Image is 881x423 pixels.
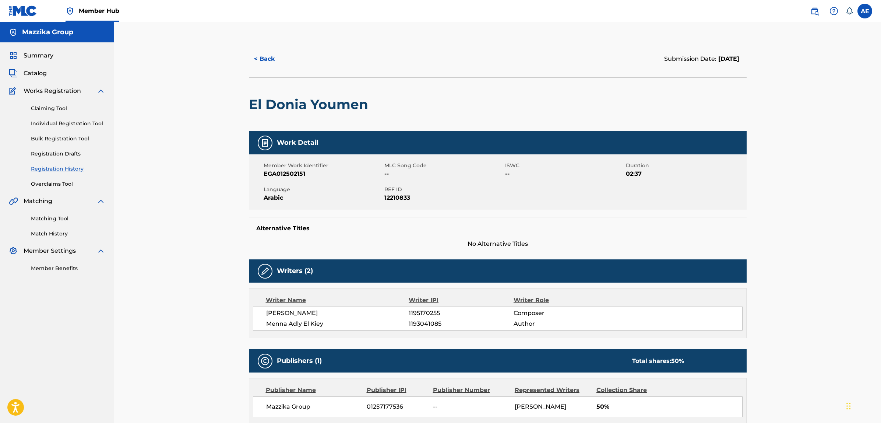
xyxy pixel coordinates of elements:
[384,193,503,202] span: 12210833
[810,7,819,15] img: search
[409,309,513,318] span: 1195170255
[596,386,668,395] div: Collection Share
[264,162,383,169] span: Member Work Identifier
[626,162,745,169] span: Duration
[671,357,684,364] span: 50 %
[9,51,18,60] img: Summary
[31,265,105,272] a: Member Benefits
[24,197,52,206] span: Matching
[367,386,427,395] div: Publisher IPI
[384,186,503,193] span: REF ID
[9,247,18,255] img: Member Settings
[96,247,105,255] img: expand
[9,69,18,78] img: Catalog
[277,357,322,365] h5: Publishers (1)
[846,395,851,417] div: Drag
[514,319,609,328] span: Author
[433,386,509,395] div: Publisher Number
[846,7,853,15] div: Notifications
[96,87,105,95] img: expand
[249,240,747,248] span: No Alternative Titles
[9,69,47,78] a: CatalogCatalog
[505,169,624,178] span: --
[24,51,53,60] span: Summary
[596,402,742,411] span: 50%
[264,186,383,193] span: Language
[261,139,269,147] img: Work Detail
[31,105,105,112] a: Claiming Tool
[384,169,503,178] span: --
[277,267,313,275] h5: Writers (2)
[857,4,872,18] div: User Menu
[261,357,269,366] img: Publishers
[807,4,822,18] a: Public Search
[24,87,81,95] span: Works Registration
[24,69,47,78] span: Catalog
[9,28,18,37] img: Accounts
[829,7,838,15] img: help
[266,402,362,411] span: Mazzika Group
[664,55,739,63] div: Submission Date:
[9,197,18,206] img: Matching
[31,150,105,158] a: Registration Drafts
[31,165,105,173] a: Registration History
[249,50,293,68] button: < Back
[9,87,18,95] img: Works Registration
[514,296,609,305] div: Writer Role
[266,319,409,328] span: Menna Adly El Kiey
[266,309,409,318] span: [PERSON_NAME]
[22,28,73,36] h5: Mazzika Group
[31,120,105,127] a: Individual Registration Tool
[96,197,105,206] img: expand
[860,291,881,350] iframe: Resource Center
[256,225,739,232] h5: Alternative Titles
[716,55,739,62] span: [DATE]
[367,402,427,411] span: 01257177536
[66,7,74,15] img: Top Rightsholder
[827,4,841,18] div: Help
[9,51,53,60] a: SummarySummary
[31,135,105,143] a: Bulk Registration Tool
[433,402,509,411] span: --
[626,169,745,178] span: 02:37
[409,319,513,328] span: 1193041085
[24,247,76,255] span: Member Settings
[277,139,318,147] h5: Work Detail
[31,230,105,238] a: Match History
[505,162,624,169] span: ISWC
[31,180,105,188] a: Overclaims Tool
[515,403,566,410] span: [PERSON_NAME]
[515,386,591,395] div: Represented Writers
[264,193,383,202] span: Arabic
[266,296,409,305] div: Writer Name
[384,162,503,169] span: MLC Song Code
[632,357,684,366] div: Total shares:
[249,96,372,113] h2: El Donia Youmen
[844,388,881,423] iframe: Chat Widget
[266,386,361,395] div: Publisher Name
[31,215,105,223] a: Matching Tool
[514,309,609,318] span: Composer
[409,296,514,305] div: Writer IPI
[264,169,383,178] span: EGA012502151
[9,6,37,16] img: MLC Logo
[261,267,269,276] img: Writers
[79,7,119,15] span: Member Hub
